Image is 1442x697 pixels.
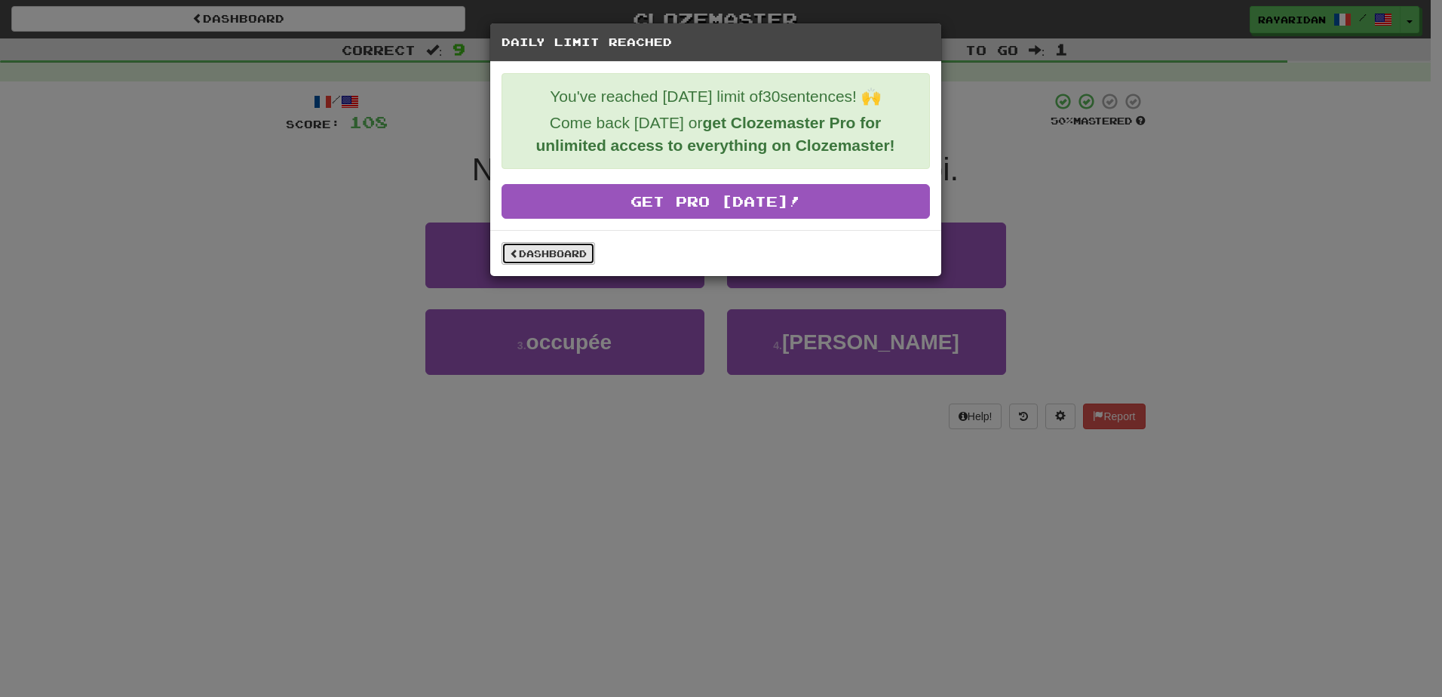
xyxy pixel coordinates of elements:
[502,35,930,50] h5: Daily Limit Reached
[514,112,918,157] p: Come back [DATE] or
[502,184,930,219] a: Get Pro [DATE]!
[514,85,918,108] p: You've reached [DATE] limit of 30 sentences! 🙌
[535,114,894,154] strong: get Clozemaster Pro for unlimited access to everything on Clozemaster!
[502,242,595,265] a: Dashboard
